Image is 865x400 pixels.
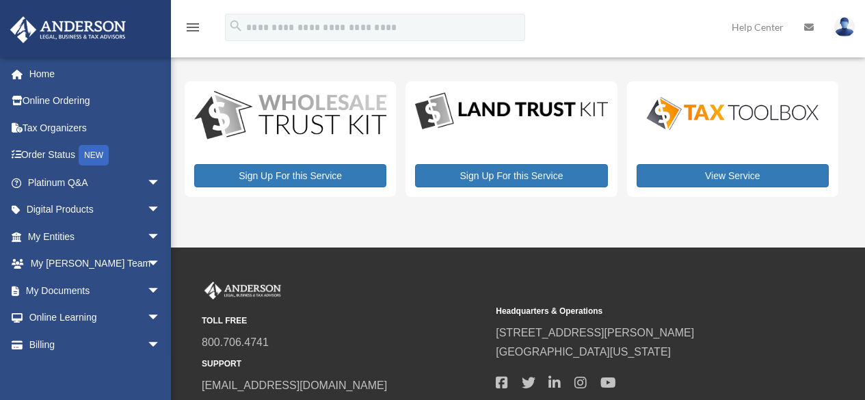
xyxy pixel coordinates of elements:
img: Anderson Advisors Platinum Portal [202,282,284,299]
span: arrow_drop_down [147,277,174,305]
a: My Documentsarrow_drop_down [10,277,181,304]
span: arrow_drop_down [147,196,174,224]
a: Home [10,60,181,88]
a: Billingarrow_drop_down [10,331,181,358]
span: arrow_drop_down [147,223,174,251]
a: My [PERSON_NAME] Teamarrow_drop_down [10,250,181,278]
a: [GEOGRAPHIC_DATA][US_STATE] [496,346,671,358]
a: Online Learningarrow_drop_down [10,304,181,332]
img: User Pic [834,17,855,37]
i: search [228,18,243,34]
a: Sign Up For this Service [194,164,386,187]
span: arrow_drop_down [147,250,174,278]
a: [STREET_ADDRESS][PERSON_NAME] [496,327,694,338]
img: Anderson Advisors Platinum Portal [6,16,130,43]
span: arrow_drop_down [147,331,174,359]
a: Tax Organizers [10,114,181,142]
a: Sign Up For this Service [415,164,607,187]
a: Order StatusNEW [10,142,181,170]
div: NEW [79,145,109,165]
a: menu [185,24,201,36]
small: SUPPORT [202,357,486,371]
small: Headquarters & Operations [496,304,780,319]
a: Online Ordering [10,88,181,115]
span: arrow_drop_down [147,169,174,197]
img: LandTrust_lgo-1.jpg [415,91,607,132]
a: Platinum Q&Aarrow_drop_down [10,169,181,196]
span: arrow_drop_down [147,304,174,332]
a: View Service [637,164,829,187]
small: TOLL FREE [202,314,486,328]
a: [EMAIL_ADDRESS][DOMAIN_NAME] [202,379,387,391]
a: 800.706.4741 [202,336,269,348]
img: WS-Trust-Kit-lgo-1.jpg [194,91,386,142]
a: My Entitiesarrow_drop_down [10,223,181,250]
a: Digital Productsarrow_drop_down [10,196,174,224]
i: menu [185,19,201,36]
